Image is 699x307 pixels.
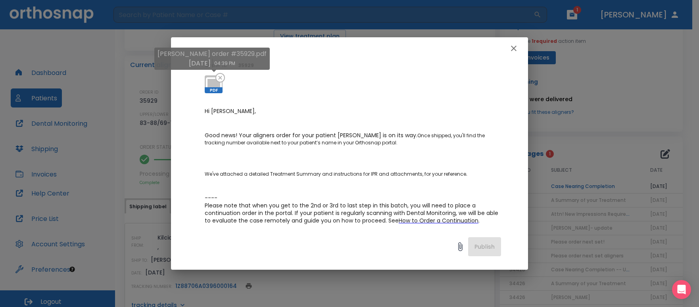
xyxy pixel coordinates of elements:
span: Hi [PERSON_NAME], [205,107,256,115]
p: We've attached a detailed Treatment Summary and instructions for IPR and attachments, for your re... [205,163,501,178]
span: How to Order a Continuation [399,217,478,224]
span: PDF [205,87,223,93]
p: 35929 [238,62,501,69]
div: Open Intercom Messenger [672,280,691,299]
p: [DATE] [189,59,211,68]
span: . [466,170,467,178]
p: Once shipped, you'll find the tracking number available next to your patient’s name in your Ortho... [205,132,501,146]
p: [PERSON_NAME] order #35929.pdf [157,49,267,59]
span: Good news! Your aligners order for your patient [PERSON_NAME] is on its way. [205,131,417,139]
span: . [478,217,480,224]
span: ---- Please note that when you get to the 2nd or 3rd to last step in this batch, you will need to... [205,194,500,224]
a: How to Order a Continuation [399,217,478,224]
p: 04:39 PM [214,60,235,67]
